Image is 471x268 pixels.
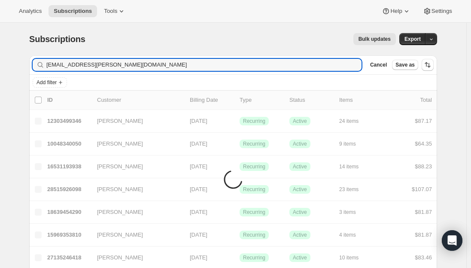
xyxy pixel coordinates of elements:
[49,5,97,17] button: Subscriptions
[367,60,390,70] button: Cancel
[399,33,426,45] button: Export
[33,77,67,88] button: Add filter
[99,5,131,17] button: Tools
[370,61,387,68] span: Cancel
[390,8,402,15] span: Help
[36,79,57,86] span: Add filter
[14,5,47,17] button: Analytics
[442,230,462,251] div: Open Intercom Messenger
[54,8,92,15] span: Subscriptions
[353,33,396,45] button: Bulk updates
[104,8,117,15] span: Tools
[377,5,416,17] button: Help
[418,5,457,17] button: Settings
[395,61,415,68] span: Save as
[422,59,434,71] button: Sort the results
[29,34,85,44] span: Subscriptions
[46,59,362,71] input: Filter subscribers
[431,8,452,15] span: Settings
[19,8,42,15] span: Analytics
[404,36,421,43] span: Export
[359,36,391,43] span: Bulk updates
[392,60,418,70] button: Save as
